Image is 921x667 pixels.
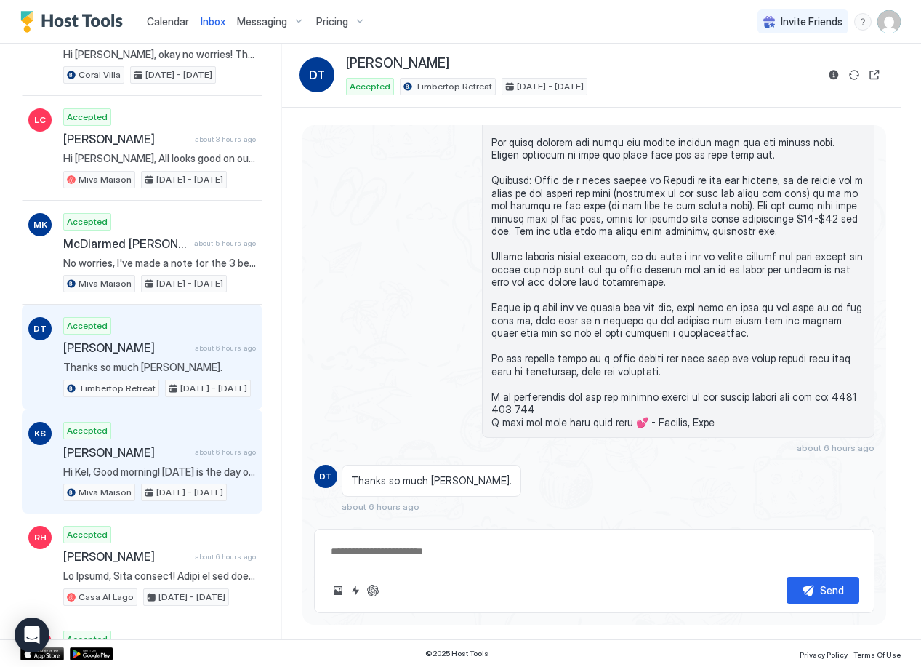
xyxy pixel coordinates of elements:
[20,11,129,33] a: Host Tools Logo
[147,14,189,29] a: Calendar
[63,48,256,61] span: Hi [PERSON_NAME], okay no worries! Thank you 😊
[853,646,901,661] a: Terms Of Use
[20,647,64,660] a: App Store
[347,582,364,599] button: Quick reply
[63,236,188,251] span: McDiarmed [PERSON_NAME]
[194,239,256,248] span: about 5 hours ago
[329,582,347,599] button: Upload image
[63,549,189,564] span: [PERSON_NAME]
[63,361,256,374] span: Thanks so much [PERSON_NAME].
[845,66,863,84] button: Sync reservation
[820,583,844,598] div: Send
[63,466,256,479] span: Hi Kel, Good morning! [DATE] is the day of your stay! 😁✨ I just wanted to get in contact with you...
[425,649,488,658] span: © 2025 Host Tools
[79,68,121,81] span: Coral Villa
[63,570,256,583] span: Lo Ipsumd, Sita consect! Adipi el sed doe te inci utla! 😁✨ E dolo magnaa en adm ve quisnos exer u...
[158,591,225,604] span: [DATE] - [DATE]
[319,470,332,483] span: DT
[67,633,108,646] span: Accepted
[67,528,108,541] span: Accepted
[33,218,47,231] span: MK
[195,343,256,353] span: about 6 hours ago
[63,257,256,270] span: No worries, I've made a note for the 3 beds. Kind Regards, [PERSON_NAME]
[350,80,390,93] span: Accepted
[781,15,842,28] span: Invite Friends
[156,486,223,499] span: [DATE] - [DATE]
[180,382,247,395] span: [DATE] - [DATE]
[67,424,108,437] span: Accepted
[63,152,256,165] span: Hi [PERSON_NAME], All looks good on our end. I can see number of guests so should be fine. :) Kin...
[195,552,256,562] span: about 6 hours ago
[237,15,287,28] span: Messaging
[364,582,382,599] button: ChatGPT Auto Reply
[156,173,223,186] span: [DATE] - [DATE]
[854,13,872,31] div: menu
[67,215,108,228] span: Accepted
[63,132,189,146] span: [PERSON_NAME]
[201,14,225,29] a: Inbox
[67,319,108,332] span: Accepted
[346,55,449,72] span: [PERSON_NAME]
[825,66,842,84] button: Reservation information
[33,322,47,335] span: DT
[63,445,189,460] span: [PERSON_NAME]
[79,277,132,290] span: Miva Maison
[800,646,848,661] a: Privacy Policy
[415,80,492,93] span: Timbertop Retreat
[34,531,47,544] span: RH
[63,340,189,355] span: [PERSON_NAME]
[79,382,156,395] span: Timbertop Retreat
[15,618,49,652] div: Open Intercom Messenger
[195,447,256,457] span: about 6 hours ago
[797,442,874,453] span: about 6 hours ago
[351,474,512,487] span: Thanks so much [PERSON_NAME].
[866,66,883,84] button: Open reservation
[70,647,113,660] a: Google Play Store
[800,650,848,659] span: Privacy Policy
[787,577,859,604] button: Send
[67,111,108,124] span: Accepted
[517,80,584,93] span: [DATE] - [DATE]
[201,15,225,28] span: Inbox
[147,15,189,28] span: Calendar
[309,66,325,84] span: DT
[79,486,132,499] span: Miva Maison
[34,427,46,440] span: KS
[853,650,901,659] span: Terms Of Use
[195,135,256,144] span: about 3 hours ago
[145,68,212,81] span: [DATE] - [DATE]
[34,113,46,127] span: LC
[342,501,419,512] span: about 6 hours ago
[156,277,223,290] span: [DATE] - [DATE]
[79,173,132,186] span: Miva Maison
[316,15,348,28] span: Pricing
[79,591,134,604] span: Casa Al Lago
[877,10,901,33] div: User profile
